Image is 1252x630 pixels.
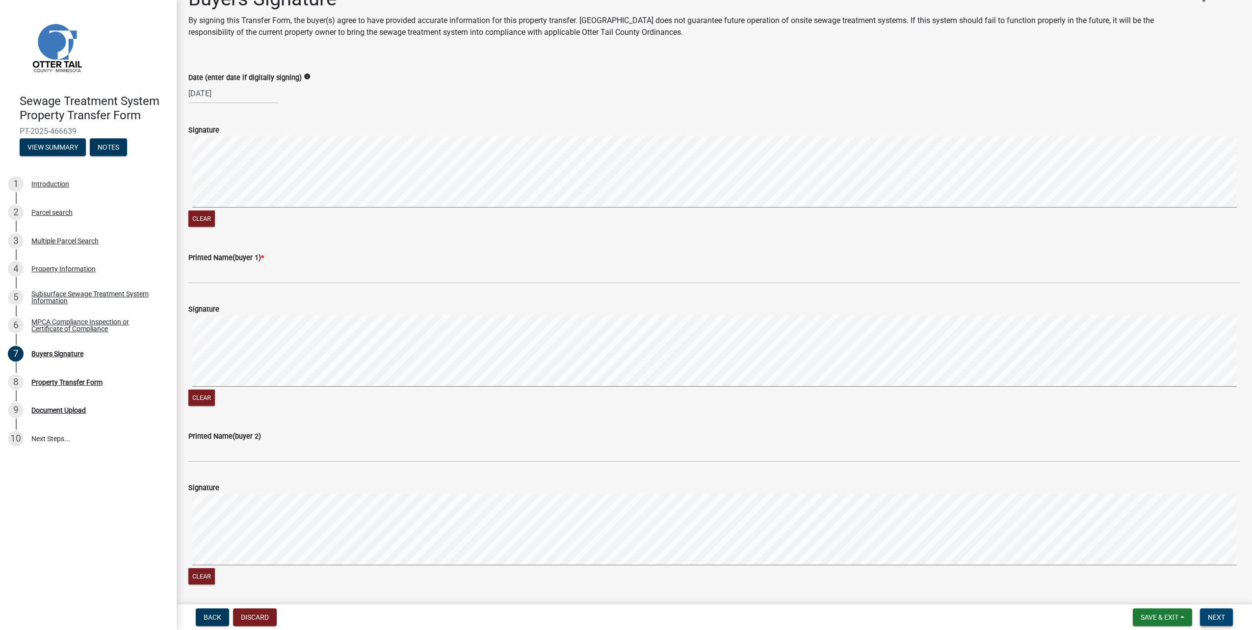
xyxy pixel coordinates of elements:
span: PT-2025-466639 [20,127,157,136]
button: Save & Exit [1133,608,1192,626]
span: Next [1208,613,1225,621]
div: Document Upload [31,407,86,414]
button: Next [1200,608,1233,626]
div: 6 [8,317,24,333]
label: Signature [188,306,219,313]
button: Clear [188,210,215,227]
wm-modal-confirm: Notes [90,144,127,152]
div: 7 [8,346,24,362]
label: Printed Name(buyer 1) [188,255,264,262]
div: Subsurface Sewage Treatment System Information [31,290,161,304]
label: Signature [188,485,219,492]
i: info [304,73,311,80]
div: 4 [8,261,24,277]
p: By signing this Transfer Form, the buyer(s) agree to have provided accurate information for this ... [188,15,1187,38]
h4: Sewage Treatment System Property Transfer Form [20,94,169,123]
div: Introduction [31,181,69,187]
div: Property Information [31,265,96,272]
div: 1 [8,176,24,192]
img: Otter Tail County, Minnesota [20,10,93,84]
button: Back [196,608,229,626]
button: Notes [90,138,127,156]
span: Save & Exit [1141,613,1178,621]
div: 10 [8,431,24,446]
div: 3 [8,233,24,249]
div: MPCA Compliance Inspection or Certificate of Compliance [31,318,161,332]
button: Clear [188,390,215,406]
div: 8 [8,374,24,390]
div: Buyers Signature [31,350,83,357]
div: Property Transfer Form [31,379,103,386]
div: Parcel search [31,209,73,216]
div: 9 [8,402,24,418]
label: Signature [188,127,219,134]
button: Discard [233,608,277,626]
span: Back [204,613,221,621]
label: Printed Name(buyer 2) [188,433,261,440]
div: Multiple Parcel Search [31,237,99,244]
button: View Summary [20,138,86,156]
div: 2 [8,205,24,220]
wm-modal-confirm: Summary [20,144,86,152]
input: mm/dd/yyyy [188,83,278,104]
div: 5 [8,289,24,305]
button: Clear [188,568,215,584]
label: Date (enter date if digitally signing) [188,75,302,81]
